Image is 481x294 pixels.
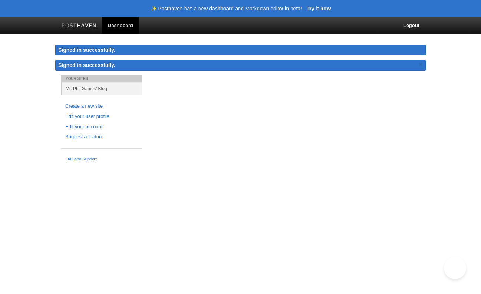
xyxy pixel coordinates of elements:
a: Create a new site [65,102,138,110]
a: × [417,60,424,69]
a: Dashboard [102,17,139,34]
span: Signed in successfully. [58,62,115,68]
a: Suggest a feature [65,133,138,141]
li: Your Sites [61,75,142,82]
header: ✨ Posthaven has a new dashboard and Markdown editor in beta! [150,6,302,11]
iframe: Help Scout Beacon - Open [444,257,466,279]
div: Signed in successfully. [55,45,426,55]
a: Logout [398,17,425,34]
img: Posthaven-bar [62,23,97,29]
a: Edit your user profile [65,113,138,121]
a: Try it now [306,6,331,11]
a: FAQ and Support [65,156,138,163]
a: Mr. Phil Games’ Blog [62,82,142,95]
a: Edit your account [65,123,138,131]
